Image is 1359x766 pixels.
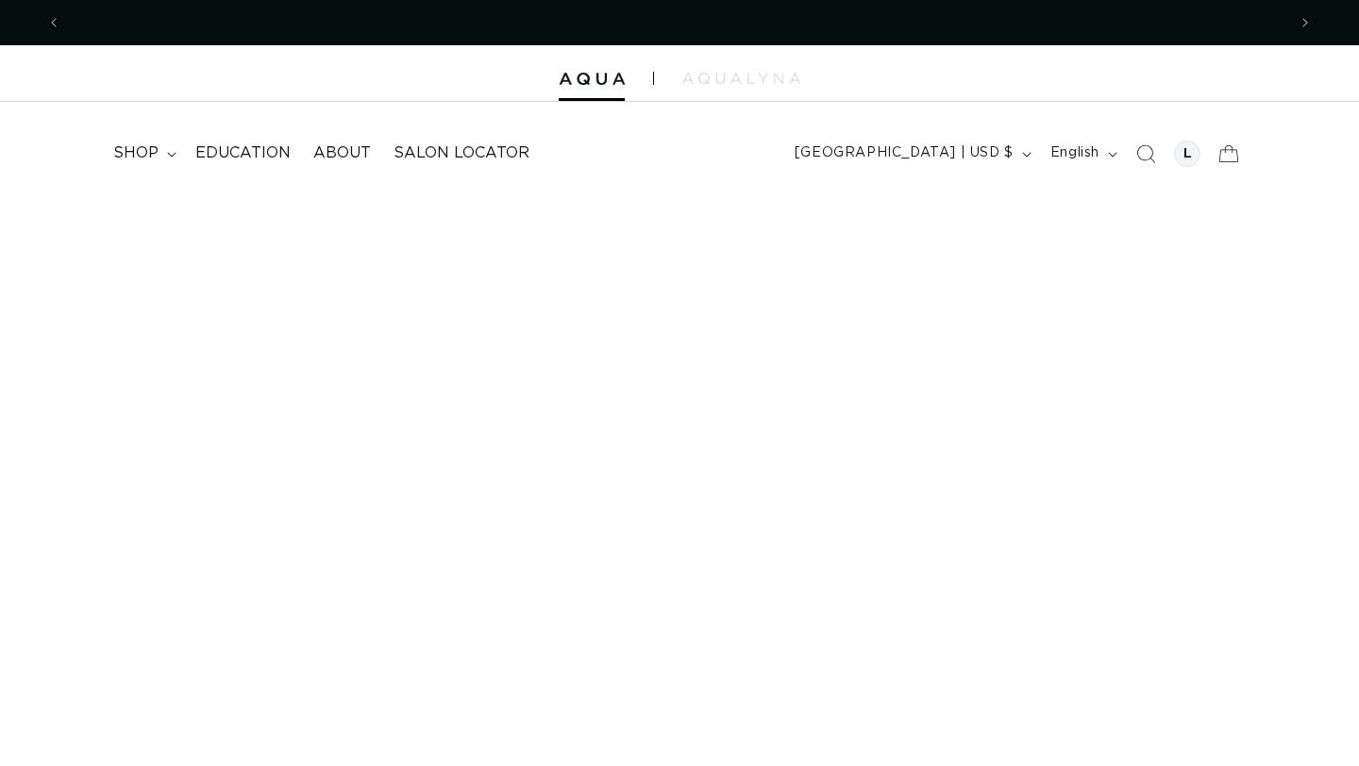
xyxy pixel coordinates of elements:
p: Premium hair extensions designed for seamless [113,563,679,586]
button: [GEOGRAPHIC_DATA] | USD $ [783,136,1039,172]
summary: Search [1125,133,1166,175]
a: About [302,132,382,175]
img: aqualyna.com [682,73,800,84]
button: Previous announcement [33,5,75,41]
span: About [313,143,371,163]
a: SEE OUR SYSTEMS [113,664,310,708]
p: you can trust , behind the chair, every time. [113,608,679,631]
summary: shop [102,132,184,175]
button: English [1039,136,1125,172]
p: BUILT FOR PERFORMANCE. TRUSTED BY PROFESSIONALS. [113,282,679,544]
p: blends, consistent results, and performance [113,586,679,608]
span: shop [113,143,159,163]
img: Aqua Hair Extensions [559,73,625,86]
a: Salon Locator [382,132,541,175]
span: Salon Locator [394,143,529,163]
button: Next announcement [1284,5,1326,41]
span: English [1050,143,1099,163]
span: Education [195,143,291,163]
span: [GEOGRAPHIC_DATA] | USD $ [795,143,1014,163]
a: Education [184,132,302,175]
